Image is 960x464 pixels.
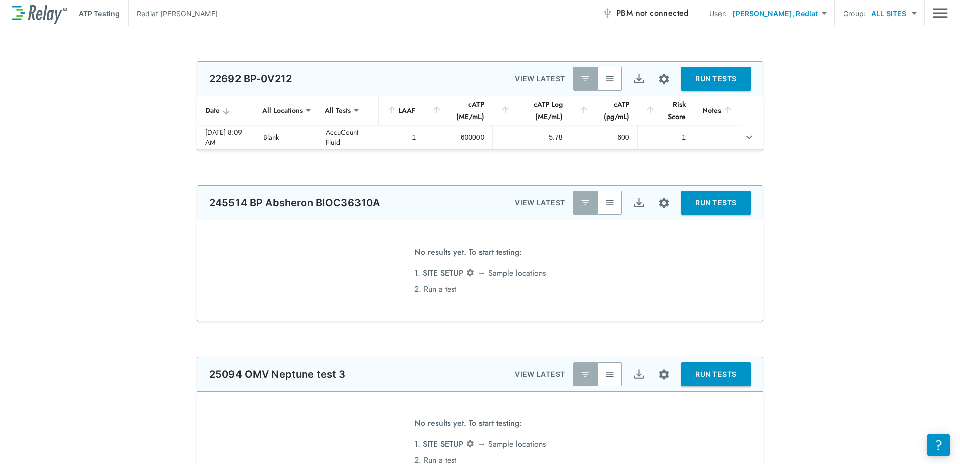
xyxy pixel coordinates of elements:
img: View All [605,74,615,84]
span: PBM [616,6,689,20]
li: 1. → Sample locations [414,265,546,281]
img: Settings Icon [658,197,670,209]
td: AccuCount Fluid [318,125,379,149]
p: 25094 OMV Neptune test 3 [209,368,346,380]
button: Site setup [651,361,677,388]
li: 1. → Sample locations [414,436,546,452]
li: 2. Run a test [414,281,546,297]
div: [DATE] 8:09 AM [205,127,247,147]
p: VIEW LATEST [515,73,565,85]
button: Export [627,362,651,386]
button: RUN TESTS [681,67,751,91]
div: 1 [387,132,416,142]
button: Site setup [651,66,677,92]
p: Group: [843,8,866,19]
p: 22692 BP-0V212 [209,73,292,85]
img: View All [605,198,615,208]
div: All Tests [318,100,358,121]
td: Blank [255,125,318,149]
img: Export Icon [633,197,645,209]
span: not connected [636,7,689,19]
span: No results yet. To start testing: [414,415,522,436]
div: 5.78 [501,132,562,142]
button: RUN TESTS [681,191,751,215]
button: Export [627,191,651,215]
button: PBM not connected [598,3,693,23]
img: Drawer Icon [933,4,948,23]
img: Latest [580,198,590,208]
div: Notes [702,104,733,117]
button: Site setup [651,190,677,216]
img: Settings Icon [466,439,475,448]
table: sticky table [197,96,763,150]
div: cATP (pg/mL) [579,98,629,123]
img: Latest [580,369,590,379]
div: 600 [579,132,629,142]
img: Export Icon [633,73,645,85]
div: Risk Score [645,98,686,123]
p: User: [709,8,727,19]
img: Settings Icon [466,268,475,277]
img: Settings Icon [658,73,670,85]
div: All Locations [255,100,310,121]
p: ATP Testing [79,8,120,19]
p: VIEW LATEST [515,197,565,209]
img: View All [605,369,615,379]
p: VIEW LATEST [515,368,565,380]
button: Export [627,67,651,91]
span: SITE SETUP [423,438,463,450]
img: Export Icon [633,368,645,381]
img: Latest [580,74,590,84]
p: 245514 BP Absheron BIOC36310A [209,197,380,209]
img: LuminUltra Relay [12,3,67,24]
span: No results yet. To start testing: [414,244,522,265]
iframe: Resource center [927,434,950,456]
div: 1 [646,132,686,142]
span: SITE SETUP [423,267,463,279]
img: Settings Icon [658,368,670,381]
div: cATP Log (ME/mL) [500,98,562,123]
button: expand row [741,129,758,146]
div: cATP (ME/mL) [432,98,484,123]
p: Rediat [PERSON_NAME] [137,8,218,19]
div: 600000 [432,132,484,142]
button: RUN TESTS [681,362,751,386]
th: Date [197,96,255,125]
img: Offline Icon [602,8,612,18]
div: LAAF [387,104,416,117]
button: Main menu [933,4,948,23]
